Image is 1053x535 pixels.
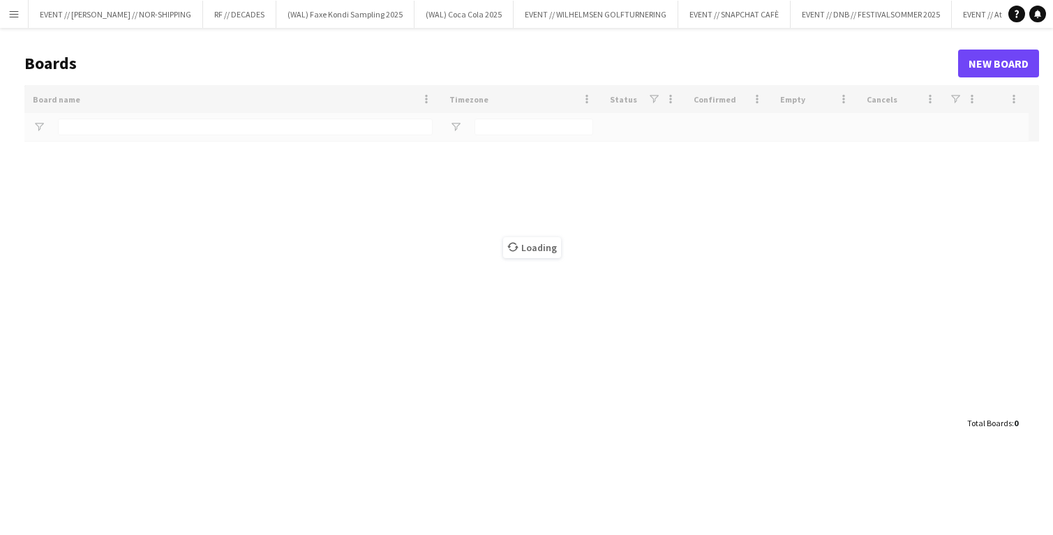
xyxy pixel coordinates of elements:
[514,1,678,28] button: EVENT // WILHELMSEN GOLFTURNERING
[958,50,1039,77] a: New Board
[967,409,1018,437] div: :
[276,1,415,28] button: (WAL) Faxe Kondi Sampling 2025
[1014,418,1018,428] span: 0
[503,237,561,258] span: Loading
[678,1,791,28] button: EVENT // SNAPCHAT CAFÈ
[952,1,1050,28] button: EVENT // Atea // TP2B
[203,1,276,28] button: RF // DECADES
[791,1,952,28] button: EVENT // DNB // FESTIVALSOMMER 2025
[29,1,203,28] button: EVENT // [PERSON_NAME] // NOR-SHIPPING
[415,1,514,28] button: (WAL) Coca Cola 2025
[967,418,1012,428] span: Total Boards
[24,53,958,74] h1: Boards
